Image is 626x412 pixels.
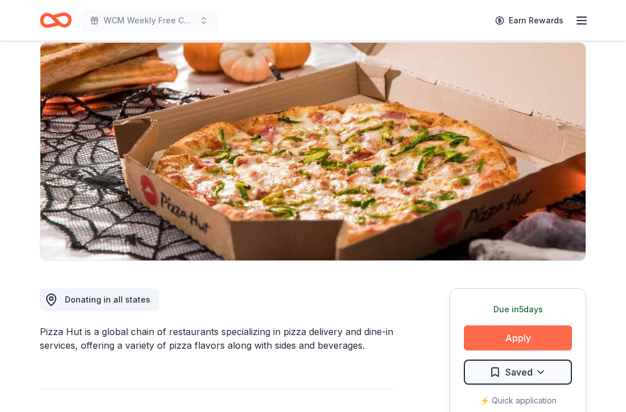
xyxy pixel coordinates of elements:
[464,394,572,407] div: ⚡️ Quick application
[40,7,72,34] a: Home
[488,10,570,31] a: Earn Rewards
[40,43,586,260] img: Image for Pizza Hut
[464,360,572,385] button: Saved
[81,9,217,32] button: WCM Weekly Free Community Bingo [GEOGRAPHIC_DATA] [US_STATE]
[65,295,150,304] span: Donating in all states
[464,325,572,350] button: Apply
[104,14,195,27] span: WCM Weekly Free Community Bingo [GEOGRAPHIC_DATA] [US_STATE]
[40,325,395,352] div: Pizza Hut is a global chain of restaurants specializing in pizza delivery and dine-in services, o...
[464,303,572,316] div: Due in 5 days
[505,365,533,380] span: Saved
